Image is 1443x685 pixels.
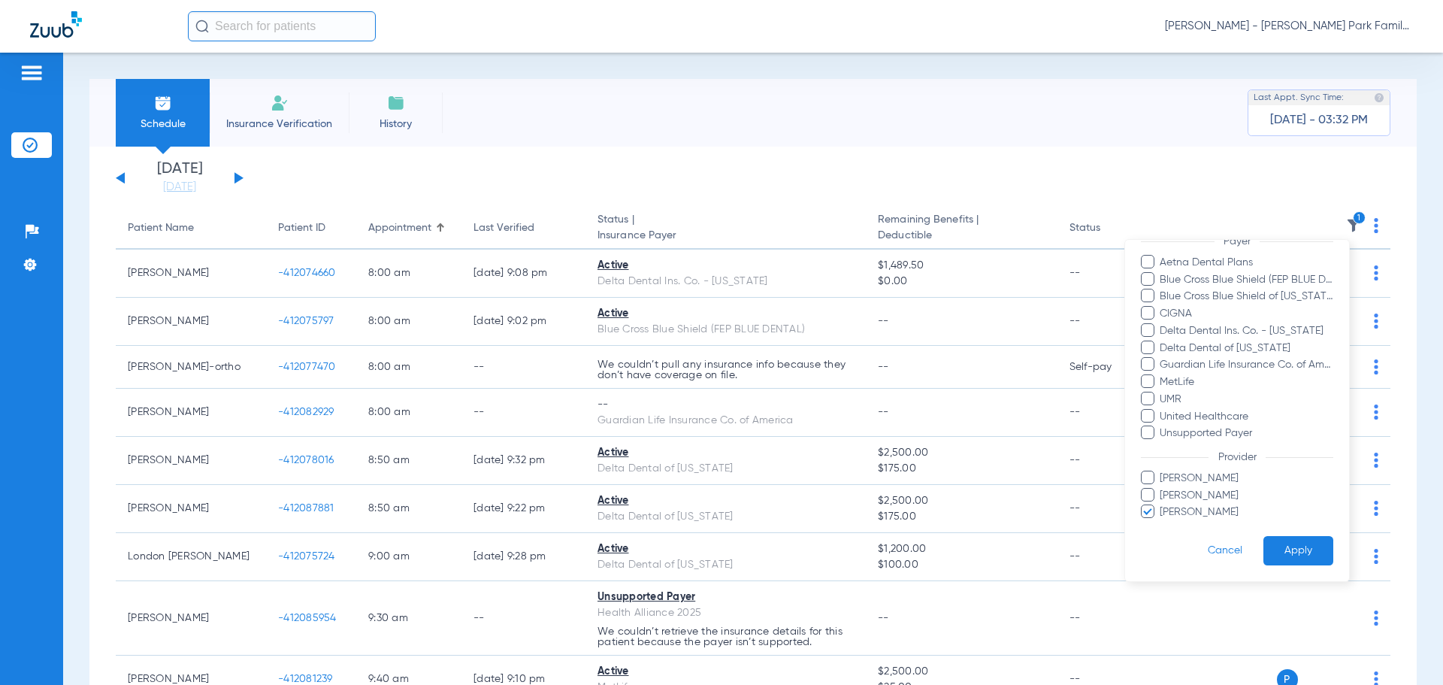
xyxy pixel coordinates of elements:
span: MetLife [1159,374,1333,390]
span: Delta Dental Ins. Co. - [US_STATE] [1159,323,1333,339]
span: [PERSON_NAME] [1159,505,1333,520]
span: CIGNA [1159,306,1333,322]
span: Aetna Dental Plans [1159,255,1333,271]
span: United Healthcare [1159,409,1333,425]
span: UMR [1159,392,1333,408]
button: Cancel [1187,536,1263,565]
span: Provider [1209,452,1266,462]
button: Apply [1263,536,1333,565]
span: Payer [1214,236,1260,247]
span: [PERSON_NAME] [1159,488,1333,504]
span: Delta Dental of [US_STATE] [1159,341,1333,356]
span: Guardian Life Insurance Co. of America [1159,357,1333,373]
span: Unsupported Payer [1159,426,1333,441]
span: [PERSON_NAME] [1159,471,1333,486]
span: Blue Cross Blue Shield (FEP BLUE DENTAL) [1159,272,1333,288]
span: Blue Cross Blue Shield of [US_STATE] [1159,289,1333,305]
